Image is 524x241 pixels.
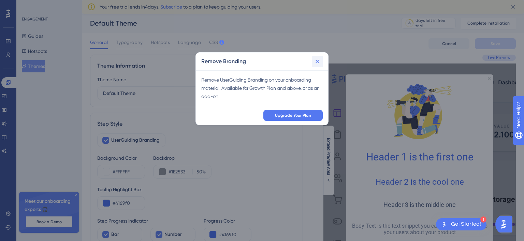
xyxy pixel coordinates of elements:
[201,76,323,100] div: Remove UserGuiding Branding on your onboarding material. Available for Growth Plan and above, or ...
[16,2,43,10] span: Need Help?
[275,113,311,118] span: Upgrade Your Plan
[440,220,448,228] img: launcher-image-alternative-text
[480,216,486,223] div: 1
[451,221,481,228] div: Get Started!
[436,218,486,230] div: Open Get Started! checklist, remaining modules: 1
[201,57,246,66] h2: Remove Branding
[495,214,516,235] iframe: UserGuiding AI Assistant Launcher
